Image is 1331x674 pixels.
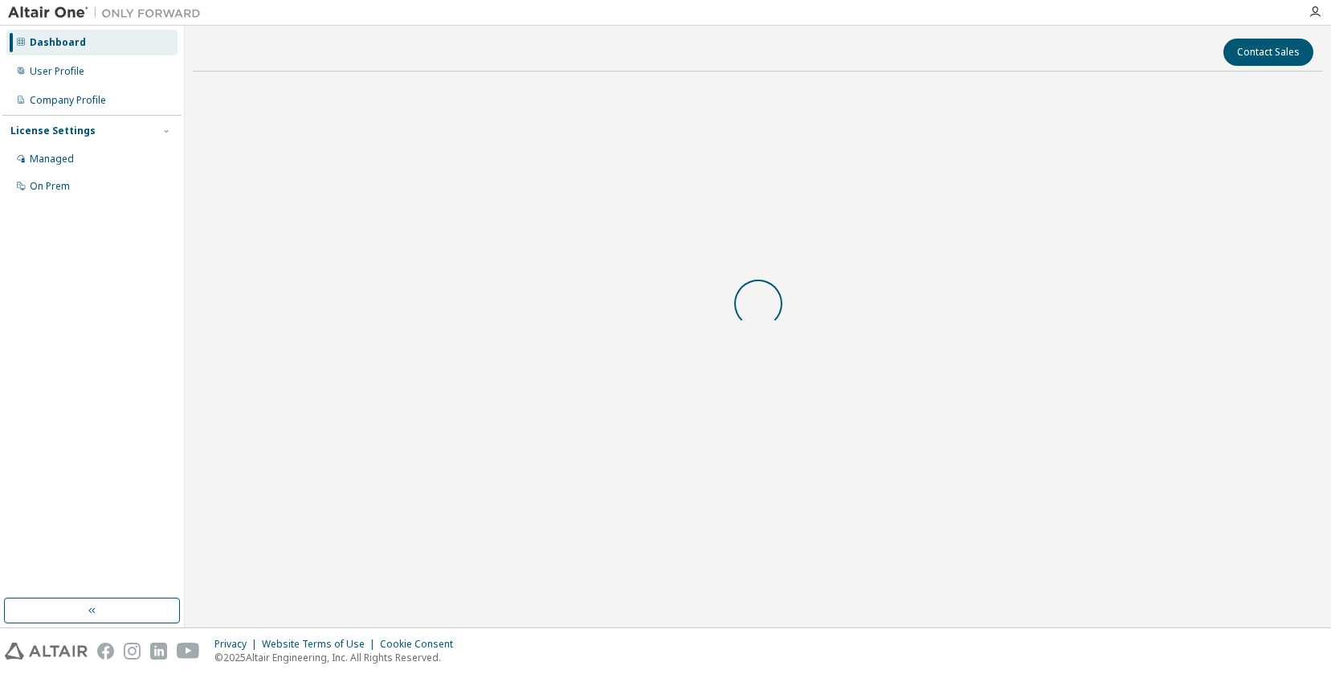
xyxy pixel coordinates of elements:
[5,643,88,660] img: altair_logo.svg
[150,643,167,660] img: linkedin.svg
[214,651,463,664] p: © 2025 Altair Engineering, Inc. All Rights Reserved.
[30,65,84,78] div: User Profile
[380,638,463,651] div: Cookie Consent
[262,638,380,651] div: Website Terms of Use
[214,638,262,651] div: Privacy
[10,125,96,137] div: License Settings
[1223,39,1313,66] button: Contact Sales
[97,643,114,660] img: facebook.svg
[8,5,209,21] img: Altair One
[30,180,70,193] div: On Prem
[30,94,106,107] div: Company Profile
[30,153,74,165] div: Managed
[177,643,200,660] img: youtube.svg
[124,643,141,660] img: instagram.svg
[30,36,86,49] div: Dashboard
